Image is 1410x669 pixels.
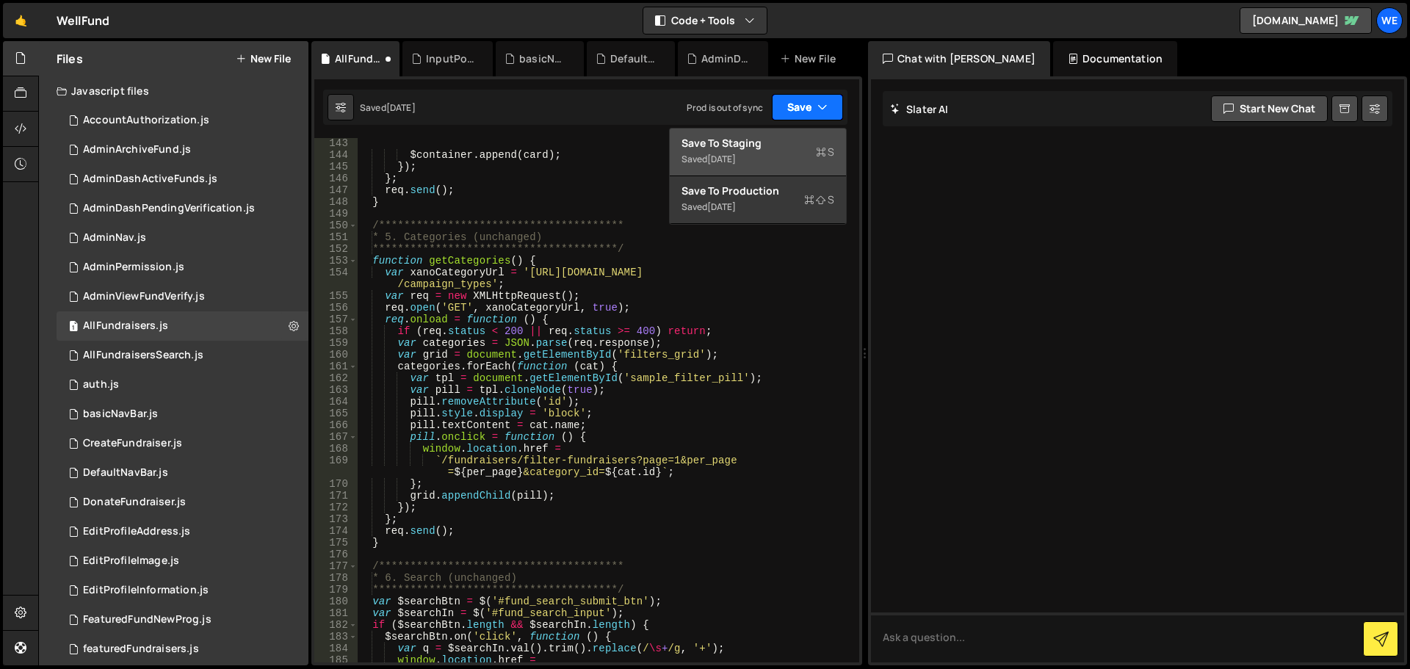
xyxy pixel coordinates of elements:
[83,466,168,480] div: DefaultNavBar.js
[314,419,358,431] div: 166
[386,101,416,114] div: [DATE]
[314,572,358,584] div: 178
[314,255,358,267] div: 153
[1376,7,1403,34] a: We
[314,314,358,325] div: 157
[83,290,205,303] div: AdminViewFundVerify.js
[670,129,846,176] button: Save to StagingS Saved[DATE]
[314,137,358,149] div: 143
[780,51,842,66] div: New File
[890,102,949,116] h2: Slater AI
[643,7,767,34] button: Code + Tools
[687,101,763,114] div: Prod is out of sync
[314,431,358,443] div: 167
[519,51,566,66] div: basicNavBar.js
[314,243,358,255] div: 152
[57,12,109,29] div: WellFund
[314,196,358,208] div: 148
[426,51,475,66] div: InputPopulateCreateFundraiser.js
[314,513,358,525] div: 173
[314,361,358,372] div: 161
[360,101,416,114] div: Saved
[314,302,358,314] div: 156
[83,525,190,538] div: EditProfileAddress.js
[707,200,736,213] div: [DATE]
[1211,95,1328,122] button: Start new chat
[57,51,83,67] h2: Files
[670,176,846,224] button: Save to ProductionS Saved[DATE]
[335,51,382,66] div: AllFundraisers.js
[83,554,179,568] div: EditProfileImage.js
[314,220,358,231] div: 150
[83,261,184,274] div: AdminPermission.js
[83,202,255,215] div: AdminDashPendingVerification.js
[314,525,358,537] div: 174
[868,41,1050,76] div: Chat with [PERSON_NAME]
[314,584,358,596] div: 179
[57,517,308,546] div: 13134/37569.js
[314,490,358,502] div: 171
[57,634,308,664] div: 13134/32527.js
[314,502,358,513] div: 172
[314,396,358,408] div: 164
[804,192,834,207] span: S
[57,546,308,576] div: 13134/37567.js
[314,631,358,643] div: 183
[83,114,209,127] div: AccountAuthorization.js
[314,337,358,349] div: 159
[681,136,834,151] div: Save to Staging
[83,319,168,333] div: AllFundraisers.js
[57,341,308,370] div: 13134/37549.js
[57,223,308,253] div: 13134/38478.js
[314,654,358,666] div: 185
[83,349,203,362] div: AllFundraisersSearch.js
[314,607,358,619] div: 181
[83,378,119,391] div: auth.js
[57,458,308,488] div: 13134/33556.js
[57,194,308,223] div: 13134/38583.js
[314,443,358,455] div: 168
[39,76,308,106] div: Javascript files
[57,576,308,605] div: 13134/37568.js
[314,372,358,384] div: 162
[83,643,199,656] div: featuredFundraisers.js
[57,605,308,634] div: 13134/35733.js
[314,549,358,560] div: 176
[314,208,358,220] div: 149
[314,184,358,196] div: 147
[681,198,834,216] div: Saved
[314,619,358,631] div: 182
[314,384,358,396] div: 163
[314,267,358,290] div: 154
[314,173,358,184] div: 146
[314,408,358,419] div: 165
[69,322,78,333] span: 1
[701,51,751,66] div: AdminDashActiveFunds.js
[681,151,834,168] div: Saved
[314,231,358,243] div: 151
[707,153,736,165] div: [DATE]
[83,437,182,450] div: CreateFundraiser.js
[314,290,358,302] div: 155
[1240,7,1372,34] a: [DOMAIN_NAME]
[57,164,308,194] div: 13134/38490.js
[236,53,291,65] button: New File
[57,429,308,458] div: 13134/33197.js
[610,51,657,66] div: DefaultNavBar.js
[314,596,358,607] div: 180
[314,149,358,161] div: 144
[83,613,211,626] div: FeaturedFundNewProg.js
[83,143,191,156] div: AdminArchiveFund.js
[57,488,308,517] div: 13134/33480.js
[314,560,358,572] div: 177
[83,408,158,421] div: basicNavBar.js
[314,537,358,549] div: 175
[57,253,308,282] div: 13134/38480.js
[314,325,358,337] div: 158
[3,3,39,38] a: 🤙
[816,145,834,159] span: S
[83,173,217,186] div: AdminDashActiveFunds.js
[83,496,186,509] div: DonateFundraiser.js
[83,584,209,597] div: EditProfileInformation.js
